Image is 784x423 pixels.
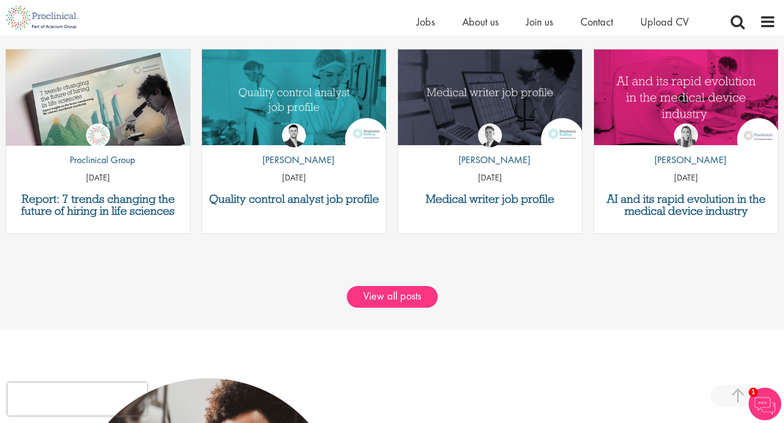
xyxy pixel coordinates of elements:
a: About us [462,15,499,29]
p: [PERSON_NAME] [254,153,334,167]
p: [DATE] [202,172,386,184]
a: Report: 7 trends changing the future of hiring in life sciences [11,193,185,217]
a: Link to a post [398,49,582,146]
a: View all posts [347,286,438,308]
p: [DATE] [6,172,190,184]
a: AI and its rapid evolution in the medical device industry [599,193,773,217]
a: Join us [526,15,553,29]
iframe: reCAPTCHA [8,383,147,415]
a: George Watson [PERSON_NAME] [450,123,530,172]
a: Link to a post [202,49,386,146]
img: George Watson [478,123,502,147]
p: [PERSON_NAME] [450,153,530,167]
p: [DATE] [398,172,582,184]
a: Link to a post [6,49,190,146]
img: quality control analyst job profile [202,49,386,145]
a: Jobs [416,15,435,29]
p: [PERSON_NAME] [646,153,726,167]
img: Proclinical: Life sciences hiring trends report 2025 [6,49,190,153]
p: [DATE] [594,172,778,184]
a: Upload CV [640,15,689,29]
a: Link to a post [594,49,778,146]
p: Proclinical Group [62,153,135,167]
a: Contact [580,15,613,29]
a: Joshua Godden [PERSON_NAME] [254,123,334,172]
img: AI and Its Impact on the Medical Device Industry | Proclinical [594,49,778,145]
img: Proclinical Group [86,123,110,147]
img: Medical writer job profile [398,49,582,145]
span: 1 [749,388,758,397]
a: Medical writer job profile [403,193,577,205]
img: Joshua Godden [282,123,306,147]
a: Hannah Burke [PERSON_NAME] [646,123,726,172]
img: Hannah Burke [674,123,698,147]
a: Proclinical Group Proclinical Group [62,123,135,172]
a: Quality control analyst job profile [207,193,381,205]
img: Chatbot [749,388,781,420]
